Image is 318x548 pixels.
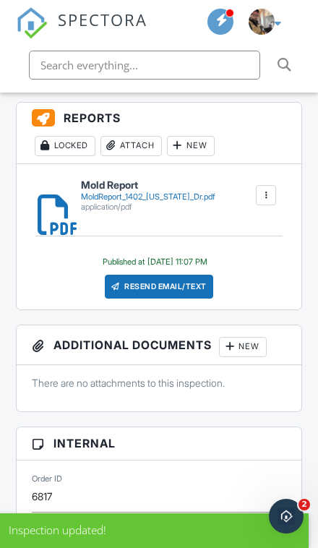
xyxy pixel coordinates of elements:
[58,7,147,30] span: SPECTORA
[17,427,301,461] h3: Internal
[29,51,260,80] input: Search everything...
[269,499,304,534] iframe: Intercom live chat
[81,179,215,190] h6: Mold Report
[81,202,215,212] div: application/pdf
[167,136,215,156] div: New
[249,9,275,35] img: bf8274bfc87b4e28ab655cc270350d12_1_105_c.jpeg
[16,7,48,39] img: The Best Home Inspection Software - Spectora
[103,257,207,267] div: Published at [DATE] 11:07 PM
[81,179,215,212] a: Mold Report MoldReport_1402_[US_STATE]_Dr.pdf application/pdf
[298,499,310,510] span: 2
[17,103,301,165] h3: Reports
[219,337,267,357] div: New
[35,136,95,156] div: Locked
[105,275,214,299] div: Resend Email/Text
[17,325,301,365] h3: Additional Documents
[32,474,62,485] label: Order ID
[16,21,147,49] a: SPECTORA
[81,192,215,202] div: MoldReport_1402_[US_STATE]_Dr.pdf
[32,376,286,390] p: There are no attachments to this inspection.
[100,136,162,156] div: Attach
